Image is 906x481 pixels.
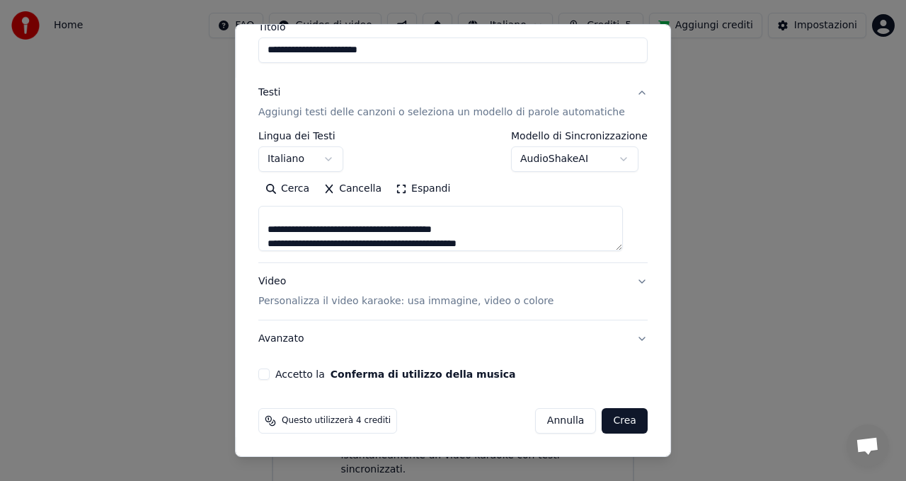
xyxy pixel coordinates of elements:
[331,369,516,379] button: Accetto la
[535,408,597,434] button: Annulla
[511,131,648,141] label: Modello di Sincronizzazione
[258,131,343,141] label: Lingua dei Testi
[258,74,648,131] button: TestiAggiungi testi delle canzoni o seleziona un modello di parole automatiche
[258,131,648,262] div: TestiAggiungi testi delle canzoni o seleziona un modello di parole automatiche
[275,369,515,379] label: Accetto la
[389,178,457,200] button: Espandi
[258,86,280,100] div: Testi
[282,415,391,427] span: Questo utilizzerà 4 crediti
[258,178,316,200] button: Cerca
[258,320,648,357] button: Avanzato
[258,22,648,32] label: Titolo
[258,263,648,320] button: VideoPersonalizza il video karaoke: usa immagine, video o colore
[258,105,625,120] p: Aggiungi testi delle canzoni o seleziona un modello di parole automatiche
[258,274,554,308] div: Video
[602,408,648,434] button: Crea
[258,294,554,308] p: Personalizza il video karaoke: usa immagine, video o colore
[316,178,389,200] button: Cancella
